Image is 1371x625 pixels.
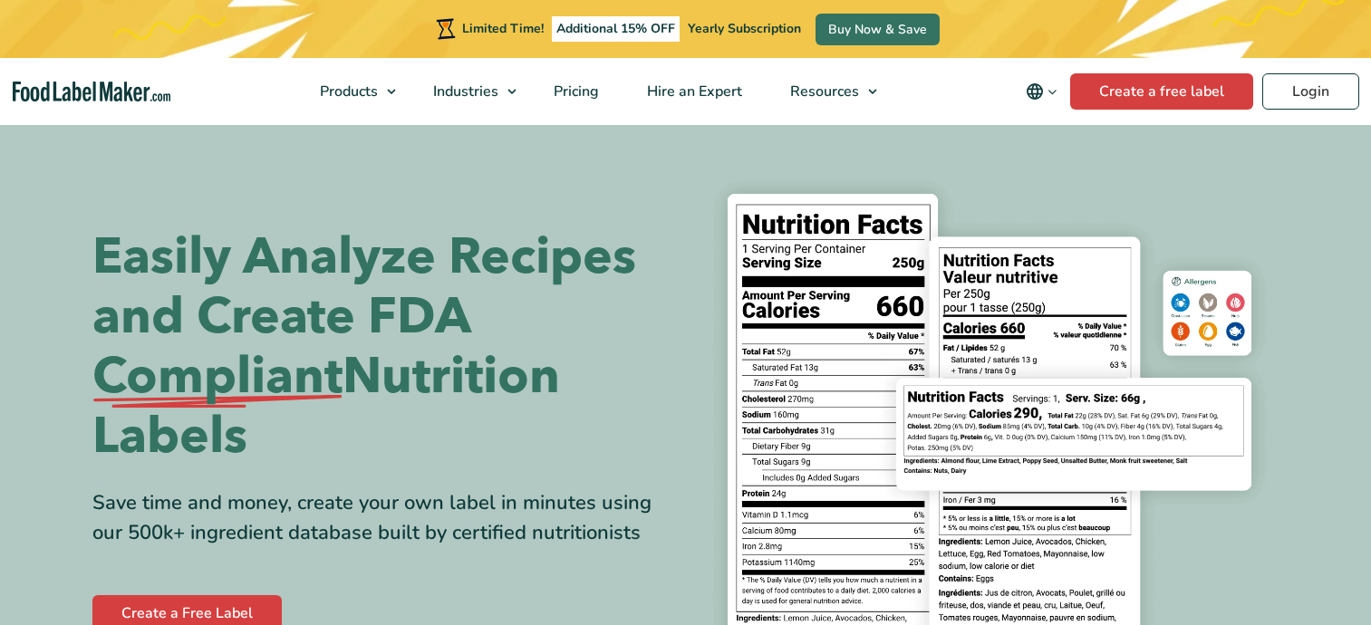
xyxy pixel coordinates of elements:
h1: Easily Analyze Recipes and Create FDA Nutrition Labels [92,227,672,466]
span: Limited Time! [462,20,544,37]
span: Additional 15% OFF [552,16,680,42]
span: Hire an Expert [642,82,744,101]
span: Products [314,82,380,101]
button: Change language [1013,73,1070,110]
span: Pricing [548,82,601,101]
a: Hire an Expert [623,58,762,125]
a: Buy Now & Save [816,14,940,45]
span: Yearly Subscription [688,20,801,37]
span: Compliant [92,347,343,407]
a: Create a free label [1070,73,1253,110]
a: Products [296,58,405,125]
a: Industries [410,58,526,125]
span: Resources [785,82,861,101]
span: Industries [428,82,500,101]
a: Pricing [530,58,619,125]
a: Resources [767,58,886,125]
a: Food Label Maker homepage [13,82,171,102]
div: Save time and money, create your own label in minutes using our 500k+ ingredient database built b... [92,488,672,548]
a: Login [1262,73,1359,110]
